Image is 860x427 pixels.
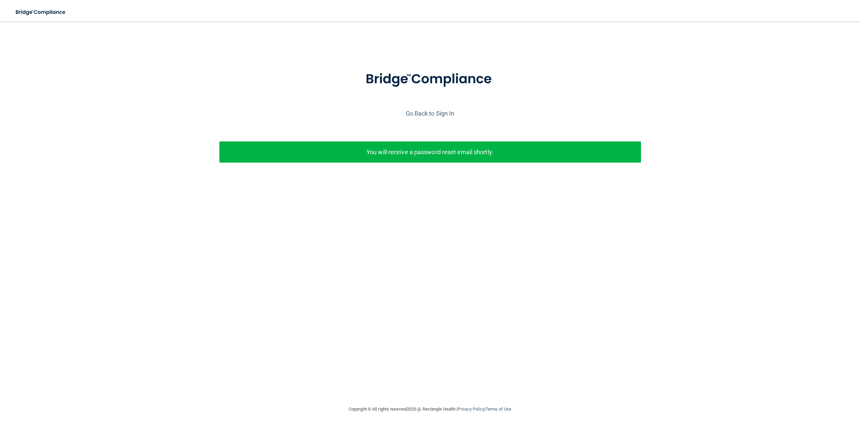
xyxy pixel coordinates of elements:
[406,110,455,117] a: Go Back to Sign In
[10,5,72,19] img: bridge_compliance_login_screen.278c3ca4.svg
[352,62,508,97] img: bridge_compliance_login_screen.278c3ca4.svg
[307,398,553,420] div: Copyright © All rights reserved 2025 @ Rectangle Health | |
[485,407,511,412] a: Terms of Use
[458,407,484,412] a: Privacy Policy
[224,146,636,158] p: You will receive a password reset email shortly.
